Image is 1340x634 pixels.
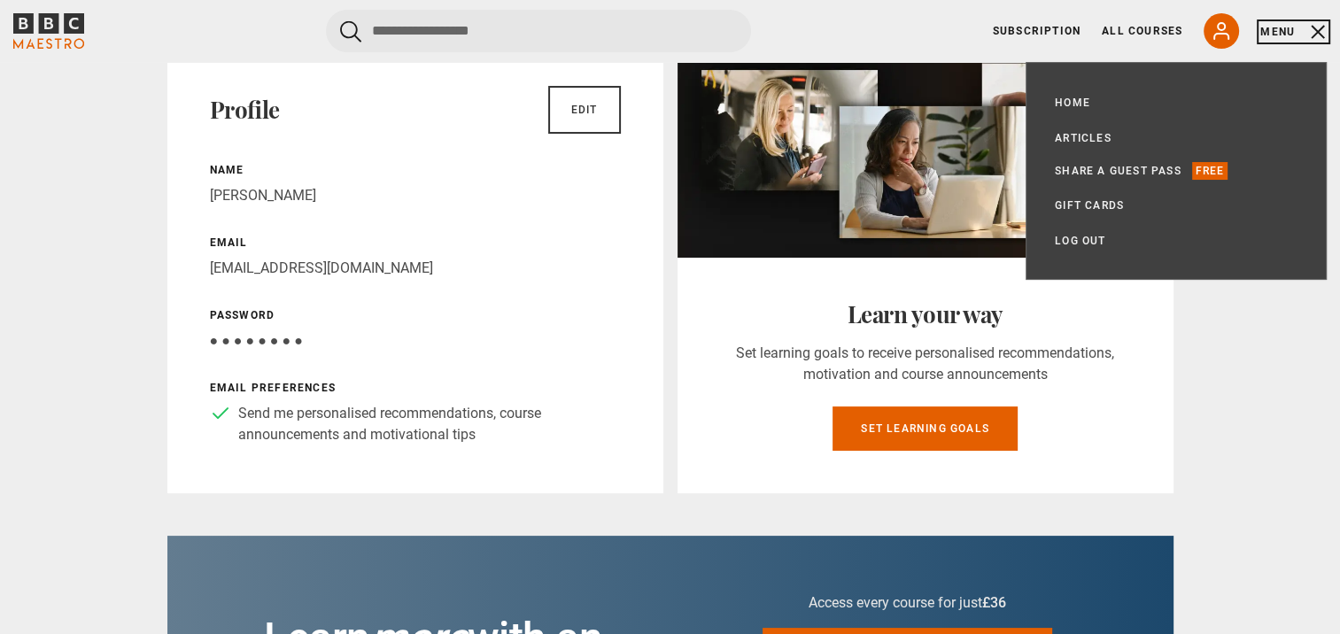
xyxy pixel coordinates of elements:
p: Password [210,307,621,323]
a: Gift Cards [1055,197,1124,214]
a: Share a guest pass [1055,162,1181,180]
p: Set learning goals to receive personalised recommendations, motivation and course announcements [720,343,1131,385]
svg: BBC Maestro [13,13,84,49]
button: Toggle navigation [1260,23,1327,41]
h2: Profile [210,96,280,124]
a: Articles [1055,129,1112,147]
span: £36 [982,594,1006,611]
a: Set learning goals [833,406,1018,451]
p: Email preferences [210,380,621,396]
button: Submit the search query [340,20,361,43]
p: Access every course for just [763,592,1052,614]
input: Search [326,10,751,52]
a: Log out [1055,232,1105,250]
p: Free [1192,162,1228,180]
p: Name [210,162,621,178]
p: Send me personalised recommendations, course announcements and motivational tips [238,403,621,445]
h2: Learn your way [720,300,1131,329]
a: Subscription [993,23,1081,39]
a: Edit [548,86,621,134]
span: ● ● ● ● ● ● ● ● [210,332,303,349]
p: [PERSON_NAME] [210,185,621,206]
p: Email [210,235,621,251]
a: Home [1055,94,1090,112]
a: All Courses [1102,23,1182,39]
p: [EMAIL_ADDRESS][DOMAIN_NAME] [210,258,621,279]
